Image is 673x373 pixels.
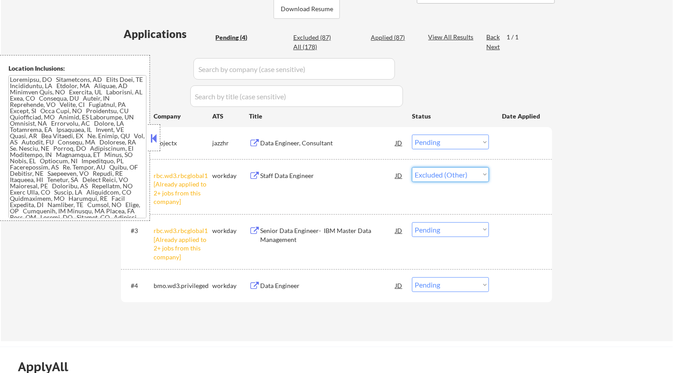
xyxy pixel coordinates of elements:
[212,281,249,290] div: workday
[215,33,260,42] div: Pending (4)
[190,85,403,107] input: Search by title (case sensitive)
[506,33,527,42] div: 1 / 1
[154,226,212,261] div: rbc.wd3.rbcglobal1 [Already applied to 2+ jobs from this company]
[293,33,338,42] div: Excluded (87)
[260,139,395,148] div: Data Engineer, Consultant
[9,64,146,73] div: Location Inclusions:
[260,226,395,244] div: Senior Data Engineer- IBM Master Data Management
[212,112,249,121] div: ATS
[154,171,212,206] div: rbc.wd3.rbcglobal1 [Already applied to 2+ jobs from this company]
[124,29,212,39] div: Applications
[486,42,501,51] div: Next
[154,281,212,290] div: bmo.wd3.privileged
[212,171,249,180] div: workday
[394,167,403,183] div: JD
[131,226,146,235] div: #3
[212,139,249,148] div: jazzhr
[293,42,338,51] div: All (178)
[394,135,403,151] div: JD
[412,108,489,124] div: Status
[371,33,416,42] div: Applied (87)
[502,112,541,121] div: Date Applied
[394,222,403,238] div: JD
[260,281,395,290] div: Data Engineer
[394,277,403,293] div: JD
[428,33,476,42] div: View All Results
[260,171,395,180] div: Staff Data Engineer
[193,58,395,80] input: Search by company (case sensitive)
[249,112,403,121] div: Title
[486,33,501,42] div: Back
[154,139,212,148] div: projectx
[154,112,212,121] div: Company
[212,226,249,235] div: workday
[131,281,146,290] div: #4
